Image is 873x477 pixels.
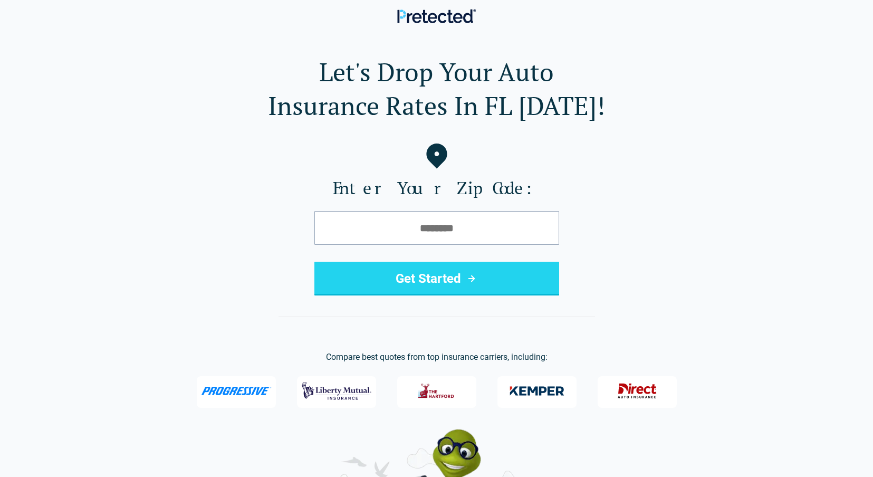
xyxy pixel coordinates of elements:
button: Get Started [314,262,559,295]
img: Pretected [397,9,476,23]
img: Kemper [502,377,572,405]
img: Direct General [611,377,663,405]
img: Progressive [201,387,272,395]
img: The Hartford [411,377,463,405]
img: Liberty Mutual [302,377,371,405]
label: Enter Your Zip Code: [17,177,856,198]
p: Compare best quotes from top insurance carriers, including: [17,351,856,364]
h1: Let's Drop Your Auto Insurance Rates In FL [DATE]! [17,55,856,122]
